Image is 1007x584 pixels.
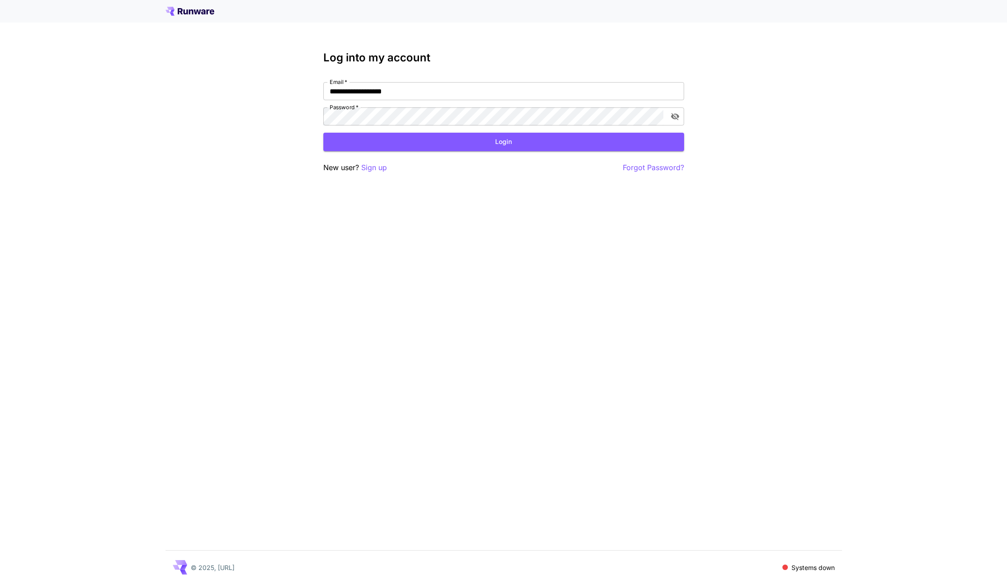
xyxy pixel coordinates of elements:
[330,78,347,86] label: Email
[623,162,684,173] button: Forgot Password?
[667,108,683,125] button: toggle password visibility
[361,162,387,173] button: Sign up
[191,563,235,572] p: © 2025, [URL]
[330,103,359,111] label: Password
[323,162,387,173] p: New user?
[323,51,684,64] h3: Log into my account
[323,133,684,151] button: Login
[791,563,835,572] p: Systems down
